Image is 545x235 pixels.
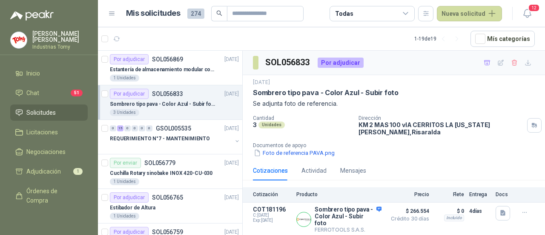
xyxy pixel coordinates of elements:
[224,159,239,167] p: [DATE]
[110,178,139,185] div: 1 Unidades
[253,218,291,223] span: Exp: [DATE]
[110,158,141,168] div: Por enviar
[10,144,88,160] a: Negociaciones
[470,31,535,47] button: Mís categorías
[10,124,88,140] a: Licitaciones
[444,215,464,221] div: Incluido
[139,125,145,131] div: 0
[132,125,138,131] div: 0
[265,56,311,69] h3: SOL056833
[224,55,239,64] p: [DATE]
[110,123,241,151] a: 0 15 0 0 0 0 GSOL005535[DATE] REQUERIMIENTO N°7 - MANTENIMIENTO
[318,58,364,68] div: Por adjudicar
[110,100,216,108] p: Sombrero tipo pava - Color Azul - Subir foto
[315,206,381,226] p: Sombrero tipo pava - Color Azul - Subir foto
[152,91,183,97] p: SOL056833
[10,85,88,101] a: Chat51
[110,109,139,116] div: 3 Unidades
[301,166,327,175] div: Actividad
[11,32,27,48] img: Company Logo
[253,191,291,197] p: Cotización
[110,213,139,220] div: 1 Unidades
[297,212,311,226] img: Company Logo
[253,121,257,128] p: 3
[10,212,88,228] a: Remisiones
[152,229,183,235] p: SOL056759
[152,194,183,200] p: SOL056765
[296,191,381,197] p: Producto
[10,104,88,121] a: Solicitudes
[224,194,239,202] p: [DATE]
[32,31,88,43] p: [PERSON_NAME] [PERSON_NAME]
[32,44,88,49] p: Industrias Tomy
[117,125,123,131] div: 15
[156,125,191,131] p: GSOL005535
[26,108,56,117] span: Solicitudes
[340,166,366,175] div: Mensajes
[26,128,58,137] span: Licitaciones
[98,51,242,85] a: Por adjudicarSOL056869[DATE] Estantería de almacenamiento modular con organizadores abiertos1 Uni...
[253,166,288,175] div: Cotizaciones
[98,189,242,223] a: Por adjudicarSOL056765[DATE] Estibador de Altura1 Unidades
[187,9,204,19] span: 274
[10,65,88,81] a: Inicio
[71,90,83,96] span: 51
[528,4,540,12] span: 12
[146,125,152,131] div: 0
[224,125,239,133] p: [DATE]
[359,115,524,121] p: Dirección
[387,216,429,221] span: Crédito 30 días
[10,183,88,209] a: Órdenes de Compra
[359,121,524,136] p: KM 2 MAS 100 vIA CERRITOS LA [US_STATE] [PERSON_NAME] , Risaralda
[253,115,352,121] p: Cantidad
[152,56,183,62] p: SOL056869
[469,191,490,197] p: Entrega
[469,206,490,216] p: 4 días
[387,191,429,197] p: Precio
[387,206,429,216] span: $ 266.554
[110,125,116,131] div: 0
[434,206,464,216] p: $ 0
[253,213,291,218] span: C: [DATE]
[253,142,542,148] p: Documentos de apoyo
[26,69,40,78] span: Inicio
[124,125,131,131] div: 0
[253,88,399,97] p: Sombrero tipo pava - Color Azul - Subir foto
[315,226,381,233] p: FERROTOOLS S.A.S.
[434,191,464,197] p: Flete
[10,163,88,180] a: Adjudicación1
[144,160,175,166] p: SOL056779
[110,192,149,203] div: Por adjudicar
[437,6,502,21] button: Nueva solicitud
[26,147,66,157] span: Negociaciones
[110,66,216,74] p: Estantería de almacenamiento modular con organizadores abiertos
[110,135,210,143] p: REQUERIMIENTO N°7 - MANTENIMIENTO
[110,75,139,81] div: 1 Unidades
[519,6,535,21] button: 12
[26,88,39,98] span: Chat
[98,154,242,189] a: Por enviarSOL056779[DATE] Cuchilla Rotary sinobake INOX 420-CU-0301 Unidades
[216,10,222,16] span: search
[110,169,212,177] p: Cuchilla Rotary sinobake INOX 420-CU-030
[26,186,80,205] span: Órdenes de Compra
[98,85,242,120] a: Por adjudicarSOL056833[DATE] Sombrero tipo pava - Color Azul - Subir foto3 Unidades
[496,191,513,197] p: Docs
[126,7,181,20] h1: Mis solicitudes
[73,168,83,175] span: 1
[258,122,285,128] div: Unidades
[253,206,291,213] p: COT181196
[224,90,239,98] p: [DATE]
[26,167,61,176] span: Adjudicación
[335,9,353,18] div: Todas
[10,10,54,20] img: Logo peakr
[253,78,270,87] p: [DATE]
[253,99,535,108] p: Se adjunta foto de referencia.
[414,32,464,46] div: 1 - 19 de 19
[110,204,155,212] p: Estibador de Altura
[110,54,149,64] div: Por adjudicar
[253,148,336,157] button: Foto de referencia PAVA.png
[110,89,149,99] div: Por adjudicar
